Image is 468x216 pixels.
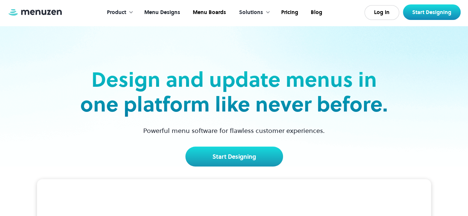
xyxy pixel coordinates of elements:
[107,8,126,17] div: Product
[403,4,461,20] a: Start Designing
[239,8,263,17] div: Solutions
[185,147,283,167] a: Start Designing
[137,1,186,24] a: Menu Designs
[78,67,390,117] h2: Design and update menus in one platform like never before.
[364,5,399,20] a: Log In
[100,1,137,24] div: Product
[186,1,232,24] a: Menu Boards
[274,1,304,24] a: Pricing
[304,1,328,24] a: Blog
[134,126,334,136] p: Powerful menu software for flawless customer experiences.
[232,1,274,24] div: Solutions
